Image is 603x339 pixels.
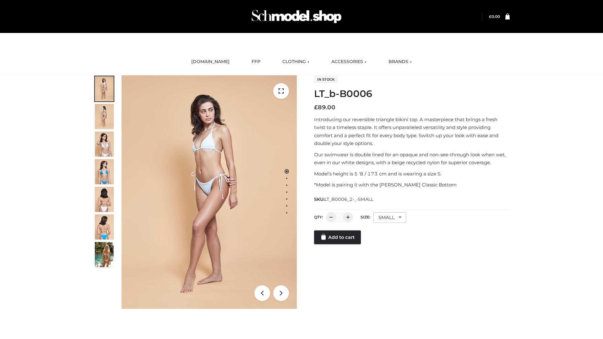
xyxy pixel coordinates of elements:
img: Arieltop_CloudNine_AzureSky2.jpg [95,242,114,267]
span: SKU: [314,196,374,203]
img: ArielClassicBikiniTop_CloudNine_AzureSky_OW114ECO_7-scaled.jpg [95,187,114,212]
bdi: 0.00 [489,14,500,19]
img: ArielClassicBikiniTop_CloudNine_AzureSky_OW114ECO_8-scaled.jpg [95,214,114,239]
a: CLOTHING [278,55,314,69]
a: BRANDS [384,55,416,69]
p: Introducing our reversible triangle bikini top. A masterpiece that brings a fresh twist to a time... [314,116,510,148]
img: Schmodel Admin 964 [249,4,344,29]
span: £ [489,14,492,19]
p: Our swimwear is double lined for an opaque and non-see-through look when wet, even in our white d... [314,151,510,167]
div: SMALL [373,212,406,223]
a: [DOMAIN_NAME] [187,55,234,69]
a: FFP [247,55,265,69]
span: In stock [314,76,338,83]
p: *Model is pairing it with the [PERSON_NAME] Classic Bottom [314,181,510,189]
p: Model’s height is 5 ‘8 / 173 cm and is wearing a size S. [314,170,510,178]
img: ArielClassicBikiniTop_CloudNine_AzureSky_OW114ECO_1-scaled.jpg [95,76,114,101]
a: ACCESSORIES [327,55,371,69]
h1: LT_b-B0006 [314,88,510,100]
img: ArielClassicBikiniTop_CloudNine_AzureSky_OW114ECO_4-scaled.jpg [95,159,114,184]
img: ArielClassicBikiniTop_CloudNine_AzureSky_OW114ECO_1 [122,75,297,309]
label: QTY: [314,215,323,219]
img: ArielClassicBikiniTop_CloudNine_AzureSky_OW114ECO_3-scaled.jpg [95,132,114,157]
span: LT_B0006_2-_-SMALL [324,196,373,202]
a: £0.00 [489,14,500,19]
img: ArielClassicBikiniTop_CloudNine_AzureSky_OW114ECO_2-scaled.jpg [95,104,114,129]
bdi: 89.00 [314,104,335,111]
label: Size: [361,215,370,219]
span: £ [314,104,318,111]
a: Add to cart [314,230,361,244]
